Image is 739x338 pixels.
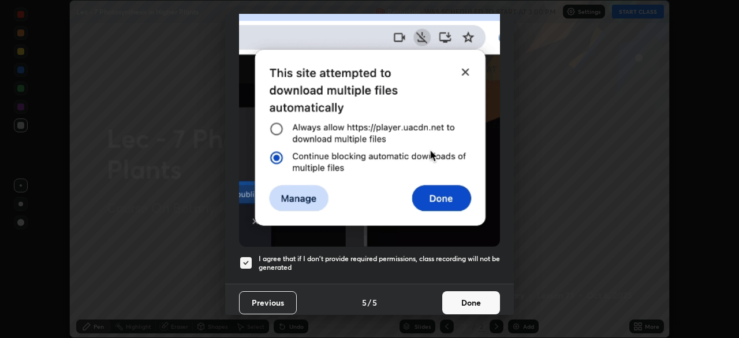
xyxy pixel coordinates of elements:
button: Previous [239,291,297,314]
h5: I agree that if I don't provide required permissions, class recording will not be generated [259,254,500,272]
h4: 5 [362,296,367,309]
h4: / [368,296,371,309]
button: Done [442,291,500,314]
h4: 5 [372,296,377,309]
